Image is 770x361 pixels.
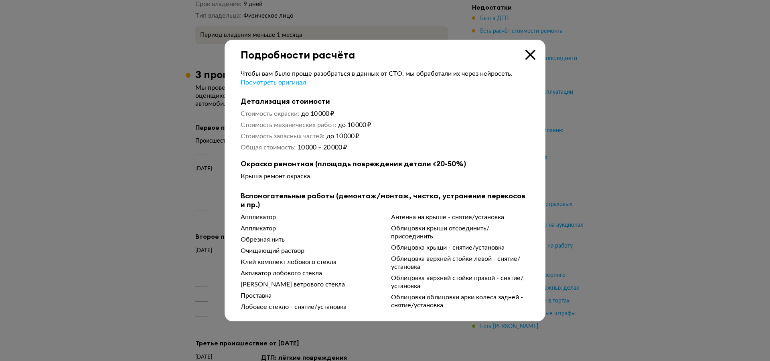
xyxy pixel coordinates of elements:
[241,192,529,209] b: Вспомогательные работы (демонтаж/монтаж, чистка, устранение перекосов и пр.)
[298,144,347,151] span: 10 000 – 20 000 ₽
[391,224,529,240] div: Облицовки крыши отсоединить/присоединить
[241,292,379,300] div: Проставка
[241,121,336,129] dt: Стоимость механических работ
[241,213,379,221] div: Аппликатор
[391,274,529,290] div: Облицовка верхней стойки правой - снятие/установка
[241,132,324,140] dt: Стоимость запасных частей
[241,172,529,180] div: Крыша ремонт окраска
[241,280,379,288] div: [PERSON_NAME] ветрового стекла
[391,255,529,271] div: Облицовка верхней стойки левой - снятие/установка
[241,236,379,244] div: Обрезная нить
[241,143,296,151] dt: Общая стоимость
[241,303,379,311] div: Лобовое стекло - снятие/установка
[301,111,334,117] span: до 10 000 ₽
[241,79,306,86] span: Посмотреть оригинал
[326,133,359,139] span: до 10 000 ₽
[241,97,529,106] b: Детализация стоимости
[241,224,379,232] div: Аппликатор
[338,122,371,128] span: до 10 000 ₽
[241,71,513,77] span: Чтобы вам было проще разобраться в данных от СТО, мы обработали их через нейросеть.
[241,247,379,255] div: Очищающий раствор
[241,159,529,168] b: Окраска ремонтная (площадь повреждения детали <20-50%)
[391,213,529,221] div: Антенна на крыше - снятие/установка
[241,258,379,266] div: Клей комплект лобового стекла
[225,40,545,61] div: Подробности расчёта
[391,244,529,252] div: Облицовка крыши - снятие/установка
[391,293,529,309] div: Облицовки облицовки арки колеса задней - снятие/установка
[241,269,379,277] div: Активатор лобового стекла
[241,110,299,118] dt: Стоимость окраски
